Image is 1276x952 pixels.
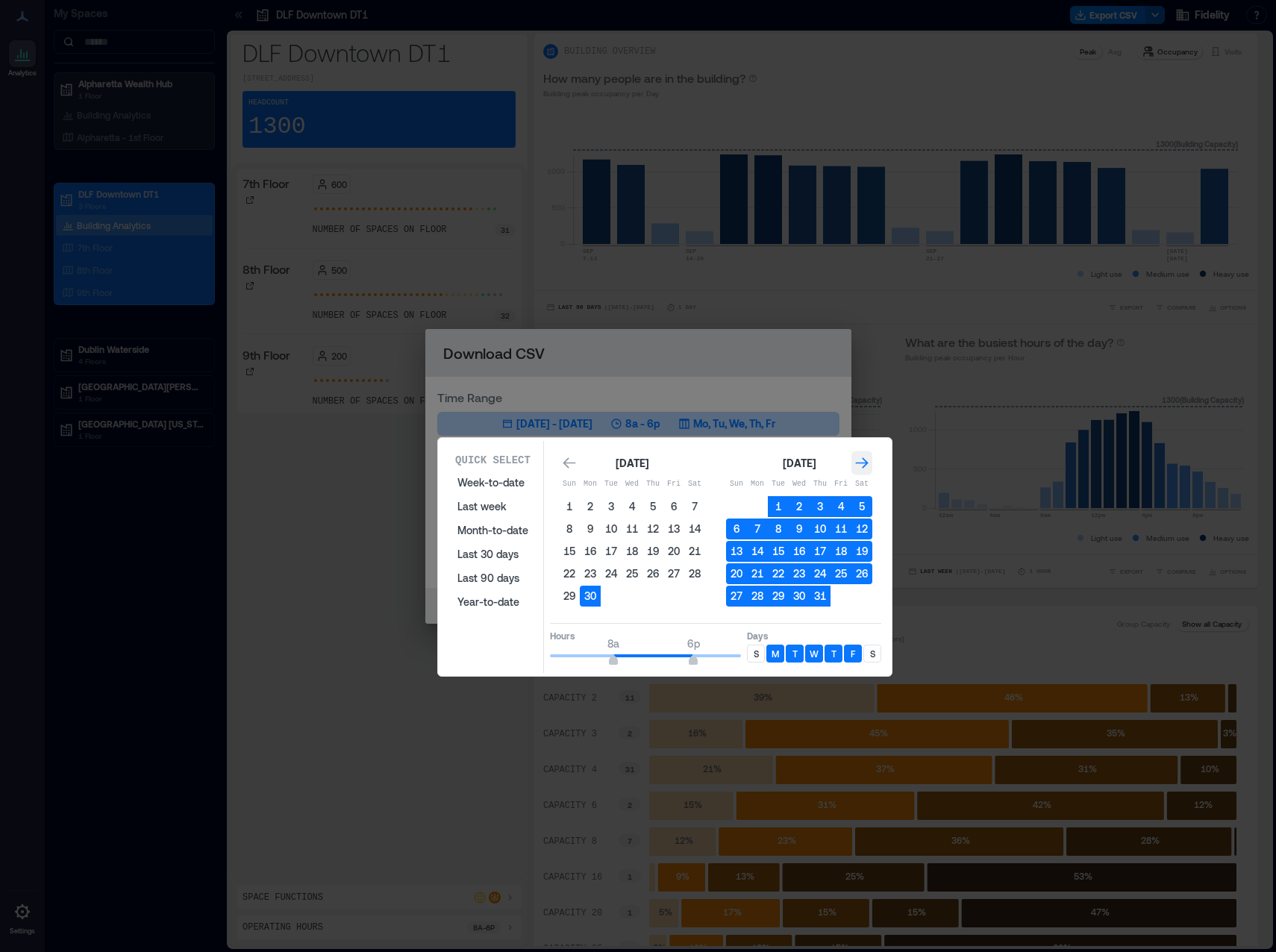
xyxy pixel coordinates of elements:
button: 7 [747,519,768,539]
button: 9 [789,519,810,539]
p: S [870,648,875,660]
button: 30 [580,586,601,607]
button: 22 [559,563,580,584]
button: 17 [810,541,831,562]
p: Sun [726,478,747,490]
th: Monday [580,474,601,495]
button: 3 [810,496,831,517]
button: 10 [810,519,831,539]
button: 21 [684,541,705,562]
button: 18 [622,541,642,562]
button: Week-to-date [448,471,537,495]
button: 26 [851,563,872,584]
button: 31 [810,586,831,607]
th: Monday [747,474,768,495]
button: 20 [726,563,747,584]
p: T [831,648,836,660]
button: 28 [684,563,705,584]
p: Fri [831,478,851,490]
button: Year-to-date [448,590,537,614]
p: S [754,648,759,660]
p: Quick Select [455,453,531,468]
button: 21 [747,563,768,584]
p: T [792,648,798,660]
p: W [810,648,819,660]
button: 13 [726,541,747,562]
button: 29 [768,586,789,607]
button: 5 [642,496,663,517]
button: 14 [747,541,768,562]
button: 9 [580,519,601,539]
button: 4 [622,496,642,517]
button: 3 [601,496,622,517]
button: 27 [726,586,747,607]
button: Go to next month [851,453,872,474]
button: 12 [851,519,872,539]
button: 25 [622,563,642,584]
button: 11 [622,519,642,539]
button: 23 [789,563,810,584]
button: 4 [831,496,851,517]
button: 6 [726,519,747,539]
span: 8a [607,637,619,650]
button: Last 90 days [448,566,537,590]
p: Days [747,630,881,642]
button: 8 [559,519,580,539]
th: Friday [663,474,684,495]
th: Sunday [726,474,747,495]
button: 28 [747,586,768,607]
button: 27 [663,563,684,584]
button: 24 [601,563,622,584]
button: 16 [789,541,810,562]
th: Thursday [642,474,663,495]
th: Wednesday [789,474,810,495]
button: 24 [810,563,831,584]
button: 8 [768,519,789,539]
th: Tuesday [601,474,622,495]
p: Thu [810,478,831,490]
button: 26 [642,563,663,584]
th: Saturday [851,474,872,495]
th: Sunday [559,474,580,495]
th: Friday [831,474,851,495]
button: Month-to-date [448,519,537,542]
button: 15 [559,541,580,562]
th: Saturday [684,474,705,495]
button: 12 [642,519,663,539]
button: 25 [831,563,851,584]
button: 23 [580,563,601,584]
button: 5 [851,496,872,517]
p: Thu [642,478,663,490]
p: Fri [663,478,684,490]
button: 15 [768,541,789,562]
button: 19 [642,541,663,562]
p: Mon [580,478,601,490]
button: 18 [831,541,851,562]
p: Wed [622,478,642,490]
button: Last week [448,495,537,519]
button: 16 [580,541,601,562]
th: Wednesday [622,474,642,495]
th: Tuesday [768,474,789,495]
button: 29 [559,586,580,607]
button: 17 [601,541,622,562]
button: 20 [663,541,684,562]
div: [DATE] [611,454,653,472]
button: 30 [789,586,810,607]
span: 6p [687,637,700,650]
p: Mon [747,478,768,490]
p: Sat [851,478,872,490]
div: [DATE] [778,454,820,472]
p: Wed [789,478,810,490]
button: 1 [768,496,789,517]
button: 14 [684,519,705,539]
p: Sat [684,478,705,490]
button: Last 30 days [448,542,537,566]
button: 11 [831,519,851,539]
button: 2 [580,496,601,517]
button: 19 [851,541,872,562]
button: 7 [684,496,705,517]
p: Tue [601,478,622,490]
p: Tue [768,478,789,490]
button: 1 [559,496,580,517]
